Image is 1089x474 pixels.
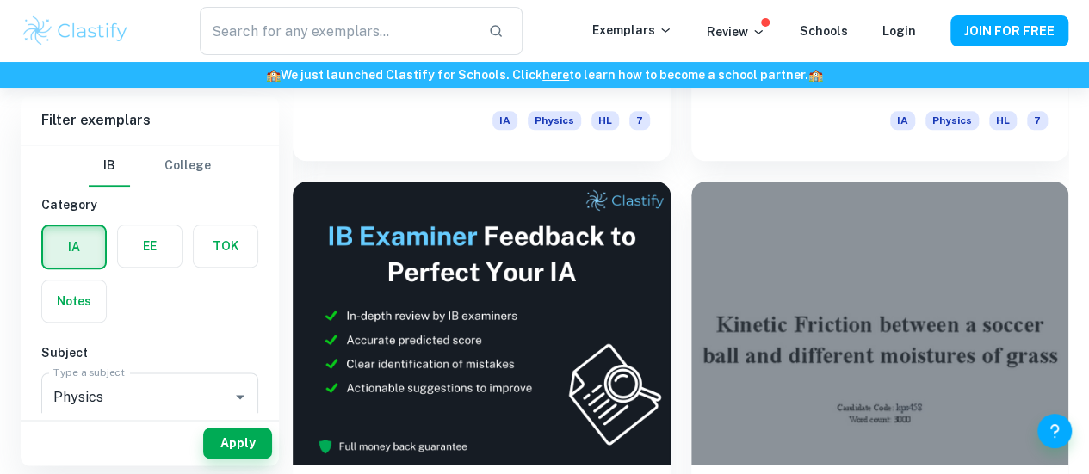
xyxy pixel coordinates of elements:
[164,145,211,187] button: College
[266,68,281,82] span: 🏫
[925,111,979,130] span: Physics
[492,111,517,130] span: IA
[89,145,211,187] div: Filter type choice
[41,195,258,214] h6: Category
[1027,111,1048,130] span: 7
[203,428,272,459] button: Apply
[950,15,1068,46] button: JOIN FOR FREE
[3,65,1086,84] h6: We just launched Clastify for Schools. Click to learn how to become a school partner.
[542,68,569,82] a: here
[591,111,619,130] span: HL
[118,225,182,267] button: EE
[890,111,915,130] span: IA
[528,111,581,130] span: Physics
[800,24,848,38] a: Schools
[808,68,823,82] span: 🏫
[42,280,106,322] button: Notes
[21,14,130,48] img: Clastify logo
[41,343,258,362] h6: Subject
[53,365,125,379] label: Type a subject
[293,182,671,465] img: Thumbnail
[21,96,279,145] h6: Filter exemplars
[1037,414,1072,448] button: Help and Feedback
[43,226,105,268] button: IA
[228,385,252,409] button: Open
[882,24,916,38] a: Login
[629,111,650,130] span: 7
[989,111,1017,130] span: HL
[89,145,130,187] button: IB
[592,21,672,40] p: Exemplars
[194,225,257,267] button: TOK
[200,7,475,55] input: Search for any exemplars...
[707,22,765,41] p: Review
